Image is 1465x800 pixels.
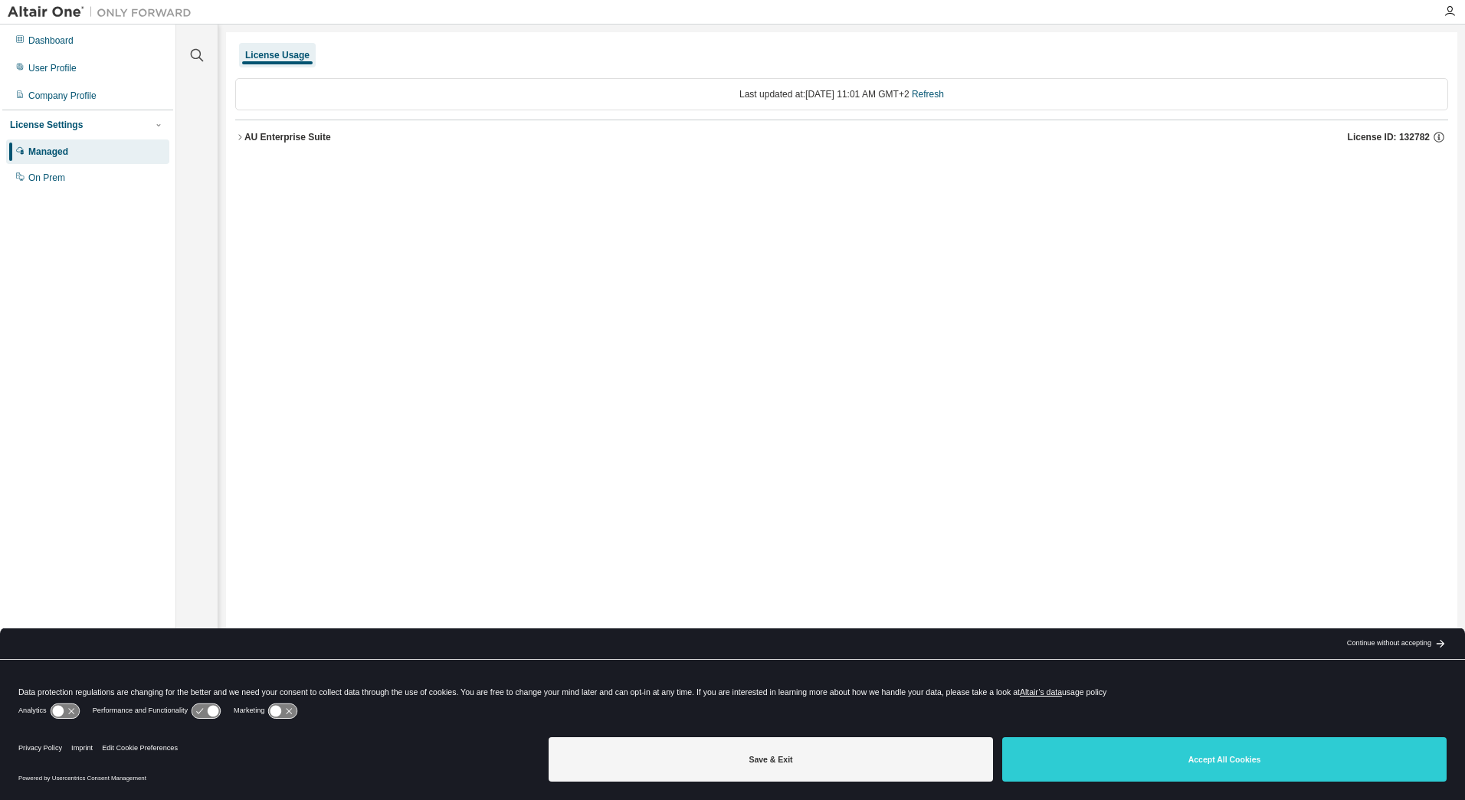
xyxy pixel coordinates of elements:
[28,34,74,47] div: Dashboard
[28,62,77,74] div: User Profile
[235,78,1448,110] div: Last updated at: [DATE] 11:01 AM GMT+2
[1348,131,1430,143] span: License ID: 132782
[28,172,65,184] div: On Prem
[245,49,310,61] div: License Usage
[235,120,1448,154] button: AU Enterprise SuiteLicense ID: 132782
[10,119,83,131] div: License Settings
[8,5,199,20] img: Altair One
[28,146,68,158] div: Managed
[28,90,97,102] div: Company Profile
[912,89,944,100] a: Refresh
[244,131,331,143] div: AU Enterprise Suite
